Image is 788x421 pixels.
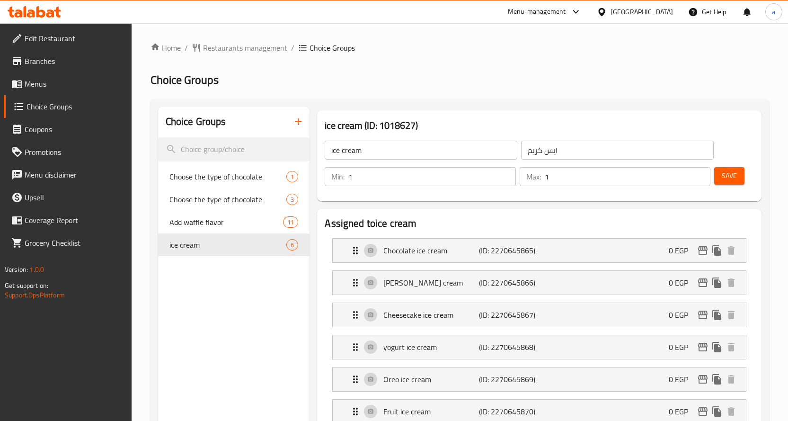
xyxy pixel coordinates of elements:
li: Expand [325,363,754,395]
button: edit [696,340,710,354]
span: Get support on: [5,279,48,292]
a: Menu disclaimer [4,163,132,186]
span: a [772,7,775,17]
button: delete [724,276,738,290]
span: Choice Groups [151,69,219,90]
div: Expand [333,367,746,391]
p: (ID: 2270645870) [479,406,543,417]
button: edit [696,372,710,386]
p: yogurt ice cream [383,341,479,353]
div: Choose the type of chocolate3 [158,188,310,211]
button: delete [724,308,738,322]
p: Oreo ice cream [383,374,479,385]
div: Choices [286,194,298,205]
span: Version: [5,263,28,276]
a: Edit Restaurant [4,27,132,50]
span: 1 [287,172,298,181]
li: / [291,42,294,54]
p: (ID: 2270645866) [479,277,543,288]
div: Expand [333,335,746,359]
span: Choice Groups [310,42,355,54]
p: (ID: 2270645868) [479,341,543,353]
div: Expand [333,303,746,327]
button: delete [724,340,738,354]
nav: breadcrumb [151,42,769,54]
p: Fruit ice cream [383,406,479,417]
span: Coverage Report [25,215,124,226]
a: Coupons [4,118,132,141]
span: Choice Groups [27,101,124,112]
p: Min: [331,171,345,182]
span: Add waffle flavor [169,216,283,228]
span: Choose the type of chocolate [169,171,287,182]
li: Expand [325,234,754,267]
h2: Choice Groups [166,115,226,129]
span: Branches [25,55,124,67]
p: 0 EGP [669,406,696,417]
p: 0 EGP [669,245,696,256]
p: Max: [526,171,541,182]
span: 6 [287,241,298,250]
button: delete [724,404,738,419]
a: Support.OpsPlatform [5,289,65,301]
button: duplicate [710,308,724,322]
div: Expand [333,239,746,262]
p: (ID: 2270645867) [479,309,543,321]
a: Home [151,42,181,54]
a: Promotions [4,141,132,163]
p: (ID: 2270645865) [479,245,543,256]
li: Expand [325,331,754,363]
a: Coverage Report [4,209,132,232]
div: Menu-management [508,6,566,18]
button: edit [696,243,710,258]
p: 0 EGP [669,277,696,288]
button: delete [724,372,738,386]
span: Save [722,170,737,182]
p: 0 EGP [669,341,696,353]
button: duplicate [710,404,724,419]
button: duplicate [710,340,724,354]
li: Expand [325,299,754,331]
h3: ice cream (ID: 1018627) [325,118,754,133]
span: Edit Restaurant [25,33,124,44]
span: ice cream [169,239,287,251]
p: [PERSON_NAME] cream [383,277,479,288]
p: Cheesecake ice cream [383,309,479,321]
span: Promotions [25,146,124,158]
span: Menu disclaimer [25,169,124,180]
input: search [158,137,310,161]
span: Restaurants management [203,42,287,54]
div: Choices [286,171,298,182]
button: edit [696,276,710,290]
button: duplicate [710,276,724,290]
button: duplicate [710,243,724,258]
span: Upsell [25,192,124,203]
div: ice cream6 [158,233,310,256]
button: delete [724,243,738,258]
span: 3 [287,195,298,204]
div: Expand [333,271,746,295]
li: Expand [325,267,754,299]
button: edit [696,404,710,419]
button: edit [696,308,710,322]
span: 1.0.0 [29,263,44,276]
span: Menus [25,78,124,90]
button: duplicate [710,372,724,386]
span: Grocery Checklist [25,237,124,249]
h2: Assigned to ice cream [325,216,754,231]
a: Upsell [4,186,132,209]
div: Choices [286,239,298,251]
p: (ID: 2270645869) [479,374,543,385]
p: Chocolate ice cream [383,245,479,256]
li: / [185,42,188,54]
div: [GEOGRAPHIC_DATA] [611,7,673,17]
button: Save [714,167,744,185]
a: Restaurants management [192,42,287,54]
div: Add waffle flavor11 [158,211,310,233]
p: 0 EGP [669,374,696,385]
div: Choose the type of chocolate1 [158,165,310,188]
a: Grocery Checklist [4,232,132,254]
span: Coupons [25,124,124,135]
a: Branches [4,50,132,72]
span: 11 [283,218,298,227]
